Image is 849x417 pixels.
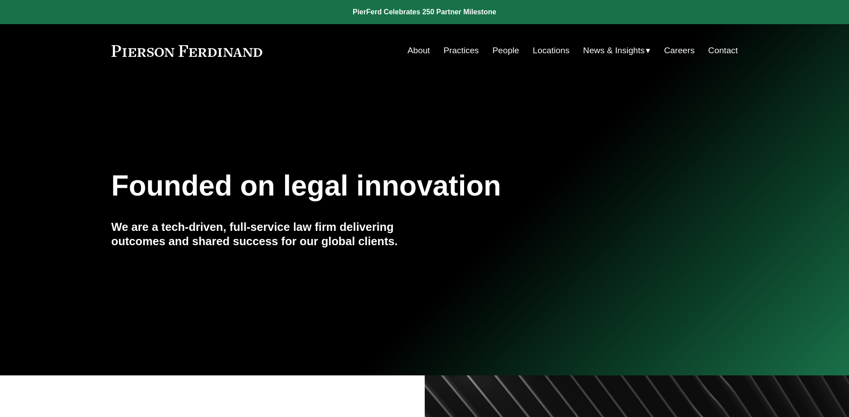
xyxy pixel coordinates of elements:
a: Contact [708,42,738,59]
h1: Founded on legal innovation [111,170,634,202]
span: News & Insights [583,43,645,59]
h4: We are a tech-driven, full-service law firm delivering outcomes and shared success for our global... [111,220,425,249]
a: People [492,42,519,59]
a: Careers [664,42,695,59]
a: About [408,42,430,59]
a: Practices [444,42,479,59]
a: folder dropdown [583,42,651,59]
a: Locations [533,42,569,59]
